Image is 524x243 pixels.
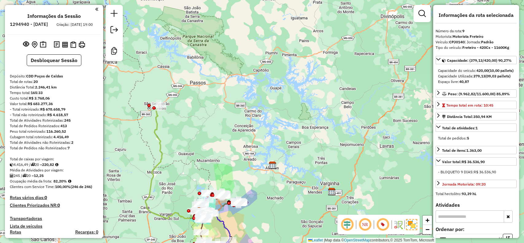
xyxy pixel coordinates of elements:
[55,163,58,167] i: Meta Caixas/viagem: 194,00 Diferença: 26,82
[449,40,464,44] strong: CPJ0140
[485,74,510,78] strong: (09,03 pallets)
[68,146,70,150] strong: 7
[436,225,517,233] label: Ordenar por:
[10,22,48,27] h6: 1294940 - [DATE]
[10,229,21,235] a: Rotas
[436,65,517,87] div: Capacidade: (379,13/420,00) 90,27%
[57,202,60,208] strong: 0
[34,173,44,178] strong: 12,25
[69,40,77,49] button: Visualizar Romaneio
[442,159,485,165] div: Valor total:
[436,28,517,34] div: Número da rota:
[459,79,469,84] strong: 40,87
[436,133,517,143] div: Total de atividades:1
[423,216,432,225] a: Zoom in
[10,179,52,183] span: Ocupação média da frota:
[466,148,482,153] strong: 1.363,00
[436,123,517,132] a: Total de atividades:1
[462,45,509,50] strong: Freteiro - 420Cx - 11600Kg
[10,140,98,145] div: Total de Atividades não Roteirizadas:
[442,148,482,153] div: Total de itens:
[473,114,492,119] span: 350,94 KM
[10,129,98,134] div: Peso total roteirizado:
[108,45,120,59] a: Criar modelo
[438,73,514,79] div: Capacidade Utilizada:
[462,191,476,196] strong: 93,39 hL
[108,7,120,21] a: Nova sessão e pesquisa
[488,68,514,73] strong: (10,00 pallets)
[462,29,464,33] strong: 9
[436,202,517,208] h4: Atividades
[28,101,53,106] strong: R$ 683.277,36
[436,56,517,64] a: Capacidade: (379,13/420,00) 90,27%
[481,40,494,44] strong: Padrão
[340,217,355,232] span: Ocultar deslocamento
[436,101,517,109] a: Tempo total em rota: 10:45
[425,225,429,233] span: −
[55,184,71,189] strong: 100,00%
[442,114,492,120] div: Distância Total:
[31,163,35,167] i: Total de rotas
[448,92,510,96] span: Peso: (9.962,82/11.600,00) 85,89%
[108,24,120,37] a: Exportar sessão
[442,182,486,187] div: Jornada Motorista: 09:20
[33,79,38,84] strong: 20
[53,179,67,183] strong: 82,20%
[328,188,336,196] img: CDD Varginha
[436,45,517,50] div: Tipo do veículo:
[438,79,514,84] div: Espaço livre:
[375,217,390,232] span: Exibir número da rota
[436,34,517,39] div: Motorista:
[42,162,54,167] strong: 220,82
[40,107,65,112] strong: R$ 678.658,79
[61,40,69,49] button: Visualizar relatório de Roteirização
[26,74,63,78] strong: CDD Poços de Caldas
[54,22,95,27] div: Criação: [DATE] 19:00
[269,161,277,169] img: CDD Alfenas
[10,184,55,189] span: Clientes com Service Time:
[10,224,98,229] h4: Lista de veículos
[358,217,372,232] span: Ocultar NR
[436,89,517,98] a: Peso: (9.962,82/11.600,00) 85,89%
[52,40,61,49] button: Logs desbloquear sessão
[10,195,98,200] h4: Rotas vários dias:
[436,146,517,154] a: Total de itens:1.363,00
[436,180,517,188] a: Jornada Motorista: 09:20
[27,13,81,19] h4: Informações da Sessão
[10,90,98,96] div: Tempo total:
[95,6,98,13] a: Clique aqui para minimizar o painel
[452,34,483,39] strong: Motorista Freteiro
[71,184,92,189] strong: (246 de 246)
[475,126,478,130] strong: 1
[10,173,98,178] div: 245 / 20 =
[438,68,514,73] div: Capacidade do veículo:
[425,216,429,224] span: +
[53,135,69,139] strong: 4.416,49
[423,225,432,234] a: Zoom out
[10,145,98,151] div: Total de Pedidos não Roteirizados:
[39,40,48,49] button: Painel de Sugestão
[10,174,14,178] i: Total de Atividades
[27,54,81,66] button: Desbloquear Sessão
[467,136,469,140] strong: 5
[35,85,57,89] strong: 2.246,41 km
[60,123,67,128] strong: 413
[416,7,428,20] a: Exibir filtros
[473,74,485,78] strong: 379,13
[10,162,98,167] div: 4.416,49 / 20 =
[446,103,493,108] span: Tempo total em rota: 10:45
[438,135,514,141] div: Total de pedidos:
[10,203,98,208] h4: Clientes Priorizados NR:
[68,179,71,183] em: Média calculada utilizando a maior ocupação (%Peso ou %Cubagem) de cada rota da sessão. Rotas cro...
[438,169,514,175] div: - BLOQUETO 9 DIAS:
[474,170,496,174] span: R$ 36.536,90
[22,174,26,178] i: Total de rotas
[10,163,14,167] i: Cubagem total roteirizado
[29,96,50,100] strong: R$ 3.768,06
[10,112,98,118] div: - Total não roteirizado:
[324,238,325,242] span: |
[436,157,517,166] a: Valor total:R$ 36.536,90
[476,68,488,73] strong: 420,00
[10,156,98,162] div: Total de caixas por viagem:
